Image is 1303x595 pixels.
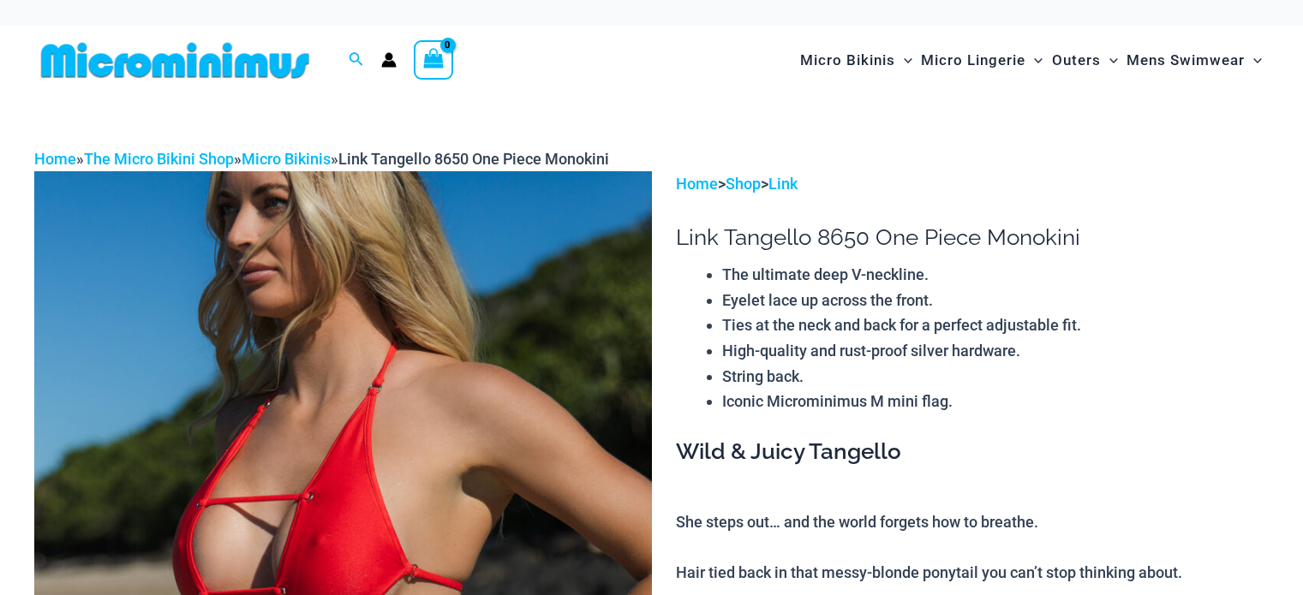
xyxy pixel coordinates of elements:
[84,150,234,168] a: The Micro Bikini Shop
[676,175,718,193] a: Home
[796,34,917,86] a: Micro BikinisMenu ToggleMenu Toggle
[800,39,895,82] span: Micro Bikinis
[1245,39,1262,82] span: Menu Toggle
[1122,34,1266,86] a: Mens SwimwearMenu ToggleMenu Toggle
[349,50,364,71] a: Search icon link
[921,39,1025,82] span: Micro Lingerie
[1101,39,1118,82] span: Menu Toggle
[381,52,397,68] a: Account icon link
[676,171,1269,197] p: > >
[414,40,453,80] a: View Shopping Cart, empty
[726,175,761,193] a: Shop
[722,338,1269,364] li: High-quality and rust-proof silver hardware.
[1025,39,1043,82] span: Menu Toggle
[722,312,1269,338] li: Ties at the neck and back for a perfect adjustable fit.
[676,437,1269,467] h3: Wild & Juicy Tangello
[722,288,1269,313] li: Eyelet lace up across the front.
[676,224,1269,251] h1: Link Tangello 8650 One Piece Monokini
[34,150,76,168] a: Home
[793,32,1269,89] nav: Site Navigation
[1048,34,1122,86] a: OutersMenu ToggleMenu Toggle
[895,39,912,82] span: Menu Toggle
[1052,39,1101,82] span: Outers
[338,150,609,168] span: Link Tangello 8650 One Piece Monokini
[1127,39,1245,82] span: Mens Swimwear
[768,175,798,193] a: Link
[242,150,331,168] a: Micro Bikinis
[34,41,316,80] img: MM SHOP LOGO FLAT
[722,262,1269,288] li: The ultimate deep V-neckline.
[917,34,1047,86] a: Micro LingerieMenu ToggleMenu Toggle
[722,364,1269,390] li: String back.
[722,389,1269,414] li: Iconic Microminimus M mini flag.
[34,150,609,168] span: » » »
